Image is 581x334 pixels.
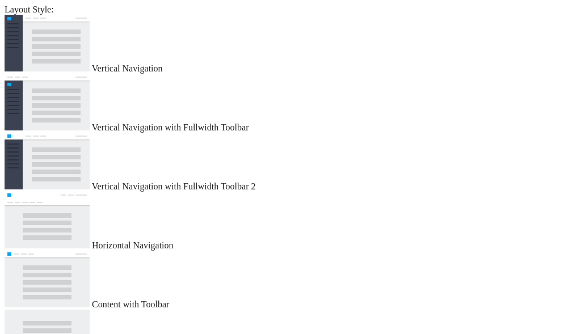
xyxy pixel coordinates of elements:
img: content-with-toolbar.jpg [5,251,90,307]
img: vertical-nav-with-full-toolbar-2.jpg [5,133,90,189]
span: Vertical Navigation [92,64,163,73]
md-radio-button: Horizontal Navigation [5,192,576,251]
span: Vertical Navigation with Fullwidth Toolbar [92,122,249,132]
md-radio-button: Vertical Navigation with Fullwidth Toolbar 2 [5,133,576,192]
md-radio-button: Vertical Navigation with Fullwidth Toolbar [5,74,576,133]
span: Vertical Navigation with Fullwidth Toolbar 2 [92,181,256,191]
md-radio-button: Vertical Navigation [5,15,576,74]
img: vertical-nav-with-full-toolbar.jpg [5,74,90,130]
span: Content with Toolbar [92,299,169,309]
span: Horizontal Navigation [92,240,174,250]
md-radio-button: Content with Toolbar [5,251,576,310]
img: horizontal-nav.jpg [5,192,90,248]
img: vertical-nav.jpg [5,15,90,71]
div: Layout Style: [5,5,576,15]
